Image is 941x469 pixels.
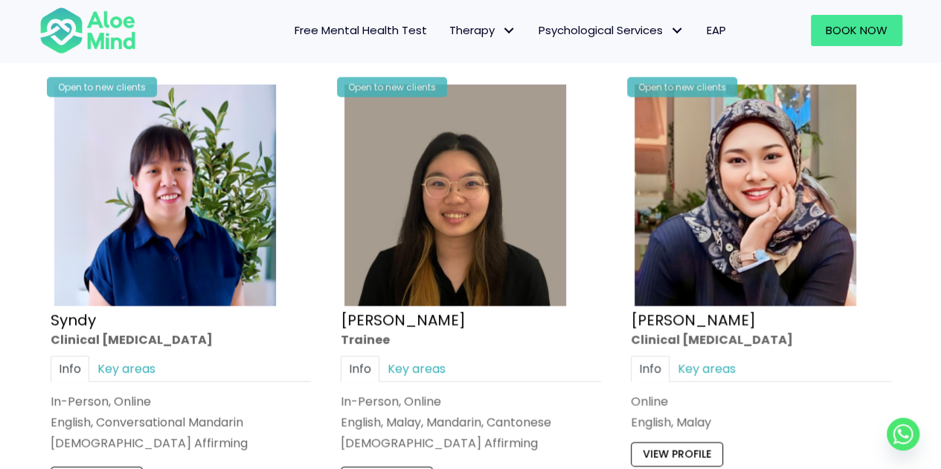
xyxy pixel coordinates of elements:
img: Syndy [54,85,276,306]
a: Whatsapp [887,418,919,450]
a: Info [631,356,669,382]
div: In-Person, Online [51,393,311,410]
div: Open to new clients [627,77,737,97]
span: EAP [707,22,726,38]
div: Online [631,393,891,410]
img: Profile – Xin Yi [344,85,566,306]
span: Therapy [449,22,516,38]
a: Info [51,356,89,382]
p: English, Malay, Mandarin, Cantonese [341,414,601,431]
a: Key areas [89,356,164,382]
a: View profile [631,443,723,467]
span: Psychological Services [539,22,684,38]
nav: Menu [155,15,737,46]
a: Free Mental Health Test [283,15,438,46]
img: Yasmin Clinical Psychologist [635,85,856,306]
a: Psychological ServicesPsychological Services: submenu [527,15,696,46]
span: Psychological Services: submenu [667,20,688,42]
div: Open to new clients [47,77,157,97]
div: Trainee [341,331,601,349]
a: Key areas [669,356,744,382]
div: Clinical [MEDICAL_DATA] [631,331,891,349]
span: Free Mental Health Test [295,22,427,38]
a: Key areas [379,356,454,382]
a: Book Now [811,15,902,46]
img: Aloe mind Logo [39,6,136,55]
div: In-Person, Online [341,393,601,410]
div: [DEMOGRAPHIC_DATA] Affirming [51,436,311,453]
div: [DEMOGRAPHIC_DATA] Affirming [341,436,601,453]
span: Book Now [826,22,887,38]
a: [PERSON_NAME] [341,310,466,331]
div: Clinical [MEDICAL_DATA] [51,331,311,349]
p: English, Malay [631,414,891,431]
a: Syndy [51,310,96,331]
a: TherapyTherapy: submenu [438,15,527,46]
p: English, Conversational Mandarin [51,414,311,431]
a: Info [341,356,379,382]
a: [PERSON_NAME] [631,310,756,331]
div: Open to new clients [337,77,447,97]
span: Therapy: submenu [498,20,520,42]
a: EAP [696,15,737,46]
